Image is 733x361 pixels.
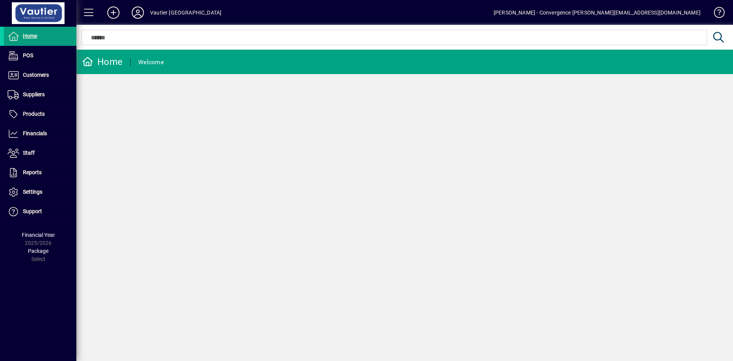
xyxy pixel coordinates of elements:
[150,6,221,19] div: Vautier [GEOGRAPHIC_DATA]
[23,169,42,175] span: Reports
[23,91,45,97] span: Suppliers
[28,248,48,254] span: Package
[23,189,42,195] span: Settings
[4,46,76,65] a: POS
[4,183,76,202] a: Settings
[101,6,126,19] button: Add
[4,144,76,163] a: Staff
[23,72,49,78] span: Customers
[4,85,76,104] a: Suppliers
[4,124,76,143] a: Financials
[22,232,55,238] span: Financial Year
[23,33,37,39] span: Home
[4,66,76,85] a: Customers
[708,2,723,26] a: Knowledge Base
[82,56,123,68] div: Home
[23,130,47,136] span: Financials
[4,202,76,221] a: Support
[23,111,45,117] span: Products
[23,208,42,214] span: Support
[4,163,76,182] a: Reports
[494,6,701,19] div: [PERSON_NAME] - Convergence [PERSON_NAME][EMAIL_ADDRESS][DOMAIN_NAME]
[23,52,33,58] span: POS
[23,150,35,156] span: Staff
[126,6,150,19] button: Profile
[138,56,164,68] div: Welcome
[4,105,76,124] a: Products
